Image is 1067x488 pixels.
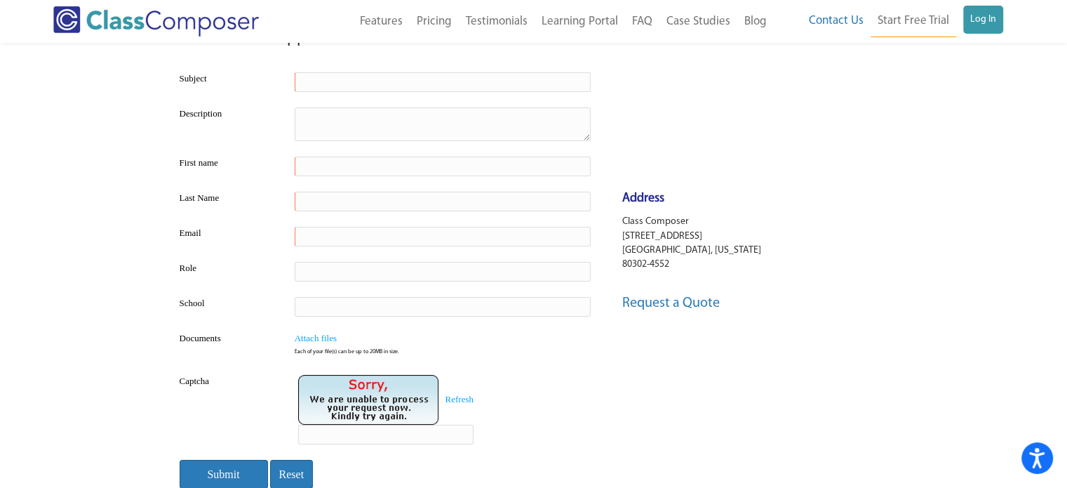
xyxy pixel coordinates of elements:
[535,6,625,37] a: Learning Portal
[445,394,474,404] a: Refresh
[625,6,659,37] a: FAQ
[871,6,956,37] a: Start Free Trial
[176,254,277,289] td: Role
[295,348,399,357] span: Each of your file(s) can be up to 20MB in size.
[802,6,871,37] a: Contact Us
[410,6,459,37] a: Pricing
[622,296,720,310] a: Request a Quote
[963,6,1003,34] a: Log In
[176,324,277,367] td: Documents
[176,367,281,452] td: Captcha
[176,65,277,100] td: Subject
[737,6,774,37] a: Blog
[298,375,438,425] img: showcaptcha
[176,100,277,149] td: Description
[53,6,259,37] img: Class Composer
[659,6,737,37] a: Case Studies
[304,6,773,37] nav: Header Menu
[353,6,410,37] a: Features
[622,215,892,272] p: Class Composer [STREET_ADDRESS] [GEOGRAPHIC_DATA], [US_STATE] 80302-4552
[176,219,277,254] td: Email
[622,190,892,208] h4: Address
[176,149,277,184] td: First name
[774,6,1003,37] nav: Header Menu
[176,184,277,219] td: Last Name
[176,289,277,324] td: School
[459,6,535,37] a: Testimonials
